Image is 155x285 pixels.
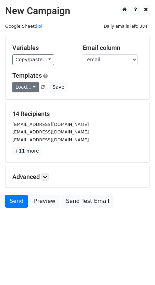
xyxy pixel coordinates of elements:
a: Preview [29,195,60,208]
a: Load... [12,82,39,92]
h2: New Campaign [5,5,150,17]
h5: Advanced [12,173,143,181]
small: [EMAIL_ADDRESS][DOMAIN_NAME] [12,137,89,142]
a: Send [5,195,28,208]
small: [EMAIL_ADDRESS][DOMAIN_NAME] [12,129,89,134]
h5: Email column [83,44,143,52]
small: [EMAIL_ADDRESS][DOMAIN_NAME] [12,122,89,127]
a: kol [36,24,42,29]
a: +11 more [12,147,41,155]
a: Copy/paste... [12,54,54,65]
h5: Variables [12,44,72,52]
button: Save [49,82,67,92]
a: Daily emails left: 384 [101,24,150,29]
a: Templates [12,72,42,79]
small: Google Sheet: [5,24,42,29]
a: Send Test Email [61,195,114,208]
h5: 14 Recipients [12,110,143,118]
span: Daily emails left: 384 [101,23,150,30]
div: 聊天小组件 [121,252,155,285]
iframe: Chat Widget [121,252,155,285]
